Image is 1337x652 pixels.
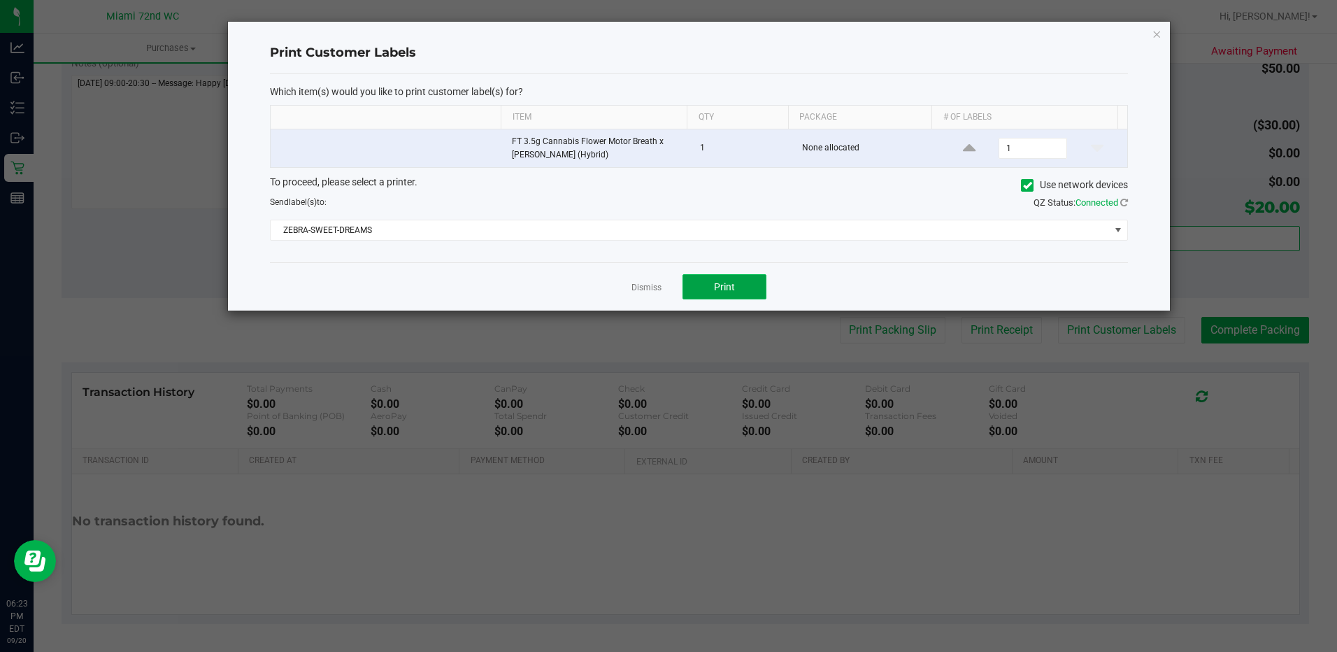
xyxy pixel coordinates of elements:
iframe: Resource center [14,540,56,582]
th: Package [788,106,931,129]
div: To proceed, please select a printer. [259,175,1138,196]
span: Connected [1075,197,1118,208]
span: ZEBRA-SWEET-DREAMS [271,220,1110,240]
td: 1 [692,129,794,167]
th: # of labels [931,106,1117,129]
p: Which item(s) would you like to print customer label(s) for? [270,85,1128,98]
td: None allocated [794,129,939,167]
label: Use network devices [1021,178,1128,192]
td: FT 3.5g Cannabis Flower Motor Breath x [PERSON_NAME] (Hybrid) [503,129,692,167]
th: Item [501,106,687,129]
span: Send to: [270,197,327,207]
a: Dismiss [631,282,662,294]
h4: Print Customer Labels [270,44,1128,62]
span: QZ Status: [1034,197,1128,208]
span: label(s) [289,197,317,207]
th: Qty [687,106,788,129]
span: Print [714,281,735,292]
button: Print [682,274,766,299]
